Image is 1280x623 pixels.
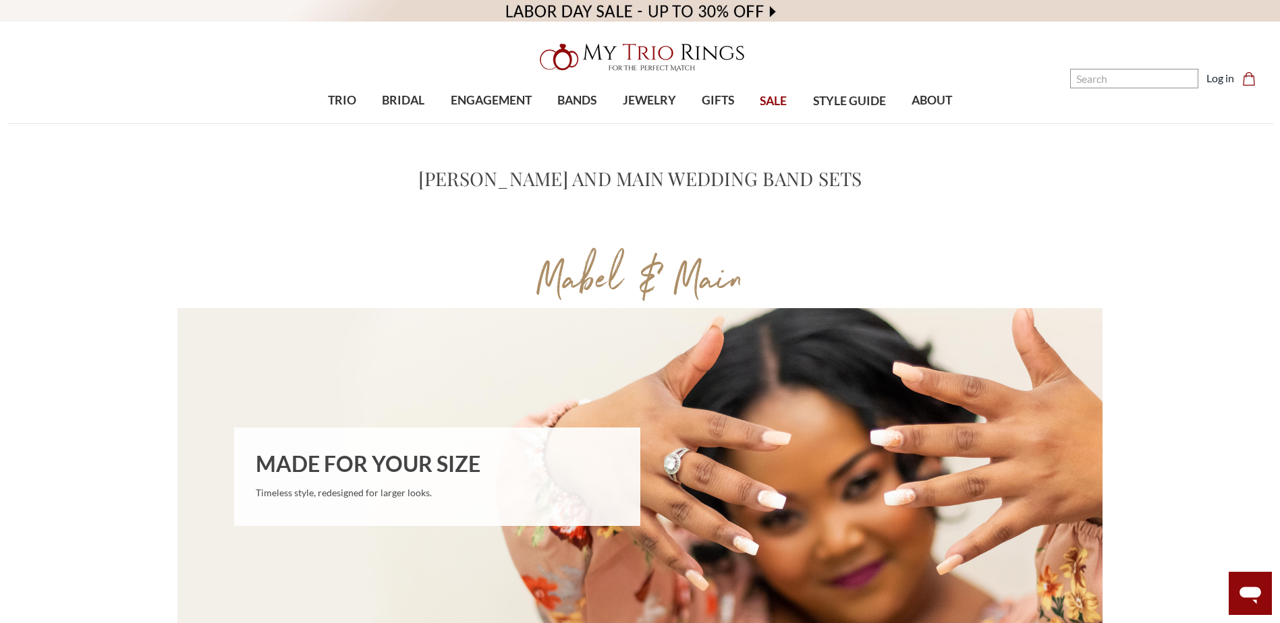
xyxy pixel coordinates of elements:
[371,36,909,79] a: My Trio Rings
[813,92,886,110] span: STYLE GUIDE
[747,80,800,123] a: SALE
[912,92,952,109] span: ABOUT
[1070,69,1198,88] input: Search
[609,79,688,123] a: JEWELRY
[1206,70,1234,86] a: Log in
[1242,72,1256,86] svg: cart.cart_preview
[256,448,480,480] p: Made for Your Size
[418,165,862,193] h1: [PERSON_NAME] and Main Wedding Band Sets
[1242,70,1264,86] a: Cart with 0 items
[711,123,725,124] button: submenu toggle
[689,79,747,123] a: GIFTS
[328,92,356,109] span: TRIO
[484,123,498,124] button: submenu toggle
[451,92,532,109] span: ENGAGEMENT
[369,79,437,123] a: BRIDAL
[760,92,787,110] span: SALE
[438,79,545,123] a: ENGAGEMENT
[256,486,432,500] p: Timeless style, redesigned for larger looks.
[642,123,656,124] button: submenu toggle
[315,79,369,123] a: TRIO
[557,92,596,109] span: BANDS
[800,80,898,123] a: STYLE GUIDE
[382,92,424,109] span: BRIDAL
[925,123,939,124] button: submenu toggle
[335,123,349,124] button: submenu toggle
[899,79,965,123] a: ABOUT
[570,123,584,124] button: submenu toggle
[702,92,734,109] span: GIFTS
[532,36,748,79] img: My Trio Rings
[545,79,609,123] a: BANDS
[623,92,676,109] span: JEWELRY
[397,123,410,124] button: submenu toggle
